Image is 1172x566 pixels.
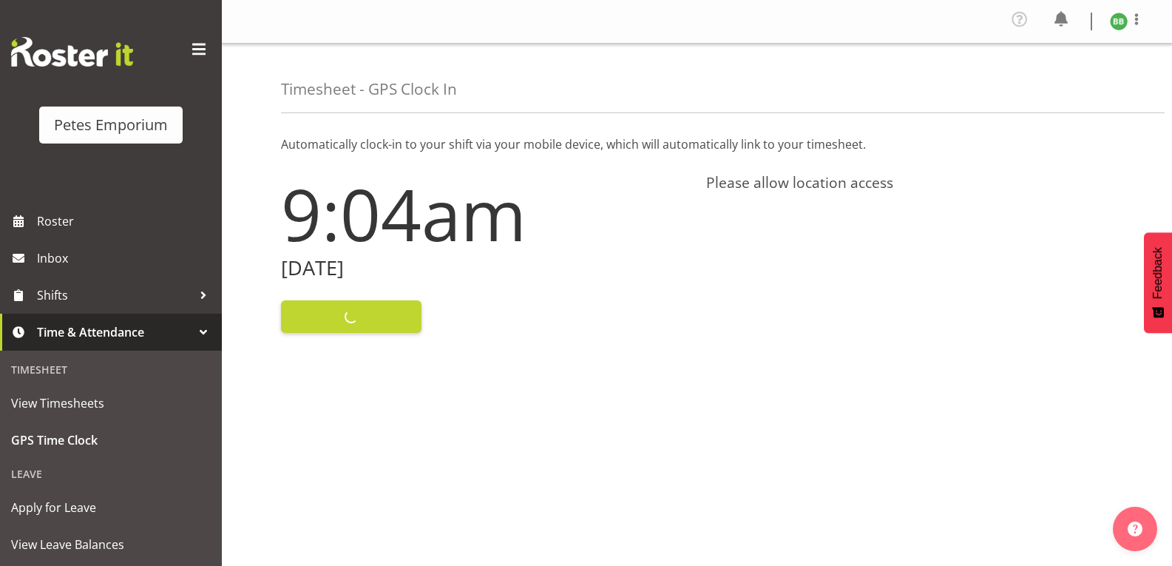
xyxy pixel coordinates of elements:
h1: 9:04am [281,174,688,254]
button: Feedback - Show survey [1144,232,1172,333]
span: GPS Time Clock [11,429,211,451]
div: Leave [4,459,218,489]
div: Timesheet [4,354,218,385]
span: Roster [37,210,214,232]
span: View Timesheets [11,392,211,414]
a: GPS Time Clock [4,422,218,459]
a: View Timesheets [4,385,218,422]
span: Apply for Leave [11,496,211,519]
h2: [DATE] [281,257,688,280]
span: Inbox [37,247,214,269]
a: Apply for Leave [4,489,218,526]
span: View Leave Balances [11,533,211,556]
h4: Timesheet - GPS Clock In [281,81,457,98]
h4: Please allow location access [706,174,1114,192]
p: Automatically clock-in to your shift via your mobile device, which will automatically link to you... [281,135,1113,153]
span: Time & Attendance [37,321,192,343]
div: Petes Emporium [54,114,168,136]
img: Rosterit website logo [11,37,133,67]
img: beena-bist9974.jpg [1110,13,1128,30]
a: View Leave Balances [4,526,218,563]
span: Shifts [37,284,192,306]
span: Feedback [1151,247,1165,299]
img: help-xxl-2.png [1128,522,1142,536]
